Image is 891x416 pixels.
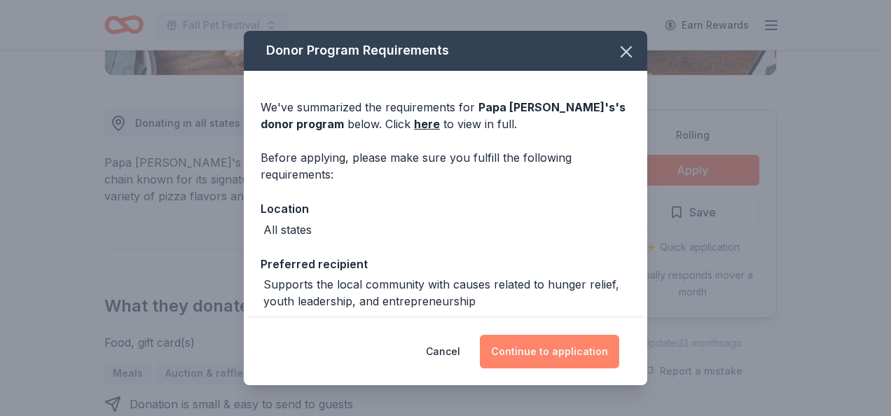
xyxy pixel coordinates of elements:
button: Cancel [426,335,460,368]
div: Before applying, please make sure you fulfill the following requirements: [261,149,630,183]
div: Location [261,200,630,218]
div: Supports the local community with causes related to hunger relief, youth leadership, and entrepre... [263,276,630,310]
button: Continue to application [480,335,619,368]
a: here [414,116,440,132]
div: All states [263,221,312,238]
div: Preferred recipient [261,255,630,273]
div: Donor Program Requirements [244,31,647,71]
div: We've summarized the requirements for below. Click to view in full. [261,99,630,132]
